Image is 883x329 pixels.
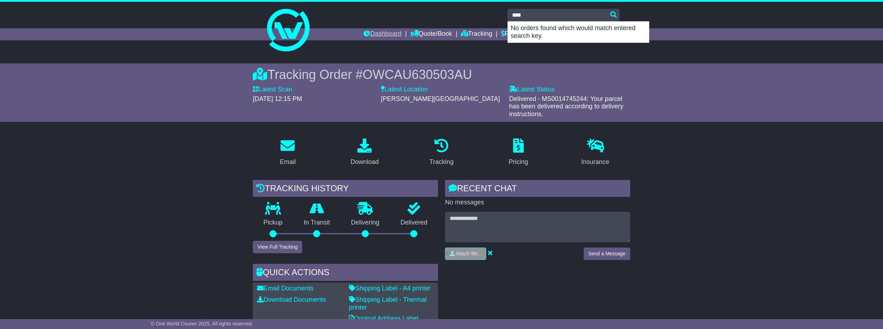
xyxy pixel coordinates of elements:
div: RECENT CHAT [445,180,630,199]
p: Delivered [390,219,438,227]
div: Email [280,157,296,167]
a: Email Documents [257,285,313,292]
a: Original Address Label [349,315,418,322]
span: Delivered - MS0014745244: Your parcel has been delivered according to delivery instructions. [509,95,623,118]
a: Tracking [461,28,492,40]
button: View Full Tracking [253,241,302,253]
p: Delivering [340,219,390,227]
span: OWCAU630503AU [363,67,472,82]
p: Pickup [253,219,293,227]
p: No messages [445,199,630,206]
label: Latest Location [381,86,428,93]
a: Dashboard [363,28,401,40]
div: Quick Actions [253,264,438,283]
a: Financials [501,28,533,40]
p: In Transit [293,219,341,227]
div: Tracking Order # [253,67,630,82]
a: Download Documents [257,296,326,303]
p: No orders found which would match entered search key. [508,22,649,42]
a: Insurance [577,136,614,169]
a: Pricing [504,136,533,169]
span: © One World Courier 2025. All rights reserved. [151,321,253,327]
div: Pricing [509,157,528,167]
div: Tracking [429,157,454,167]
a: Shipping Label - A4 printer [349,285,431,292]
span: [DATE] 12:15 PM [253,95,302,102]
div: Insurance [581,157,609,167]
div: Download [350,157,379,167]
div: Tracking history [253,180,438,199]
label: Latest Status [509,86,555,93]
button: Send a Message [584,248,630,260]
a: Email [275,136,300,169]
a: Shipping Label - Thermal printer [349,296,427,311]
span: [PERSON_NAME][GEOGRAPHIC_DATA] [381,95,500,102]
label: Latest Scan [253,86,292,93]
a: Quote/Book [410,28,452,40]
a: Tracking [425,136,458,169]
a: Download [346,136,383,169]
